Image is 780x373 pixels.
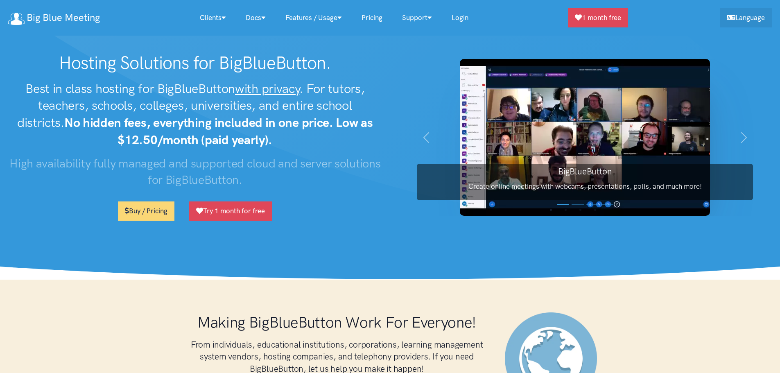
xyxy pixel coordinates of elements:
strong: No hidden fees, everything included in one price. Low as $12.50/month (paid yearly). [64,115,373,147]
h2: Best in class hosting for BigBlueButton . For tutors, teachers, schools, colleges, universities, ... [8,80,382,149]
h3: BigBlueButton [417,165,753,177]
a: Docs [236,9,276,27]
p: Create online meetings with webcams, presentations, polls, and much more! [417,181,753,192]
a: Clients [190,9,236,27]
h3: High availability fully managed and supported cloud and server solutions for BigBlueButton. [8,155,382,188]
a: Login [442,9,478,27]
a: Support [392,9,442,27]
a: Pricing [352,9,392,27]
a: Big Blue Meeting [8,9,100,27]
a: 1 month free [568,8,628,27]
img: logo [8,13,25,25]
u: with privacy [235,81,299,96]
img: BigBlueButton screenshot [460,59,710,216]
a: Language [720,8,772,27]
h1: Making BigBlueButton Work For Everyone! [185,312,488,332]
h1: Hosting Solutions for BigBlueButton. [8,52,382,74]
a: Try 1 month for free [189,201,272,221]
a: Features / Usage [276,9,352,27]
a: Buy / Pricing [118,201,174,221]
